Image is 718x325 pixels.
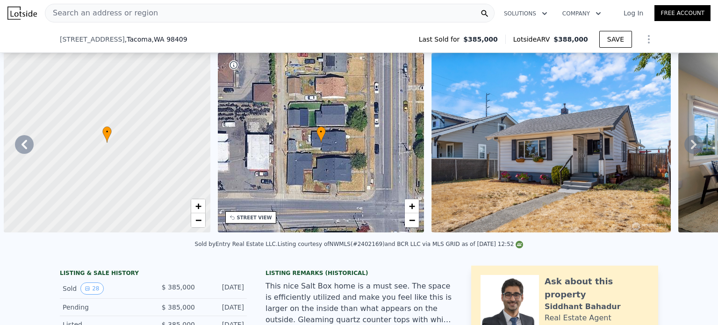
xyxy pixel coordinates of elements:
img: Sale: 167256039 Parcel: 101081857 [431,53,671,232]
span: − [409,214,415,226]
button: Show Options [639,30,658,49]
button: View historical data [80,282,103,295]
div: [DATE] [202,303,244,312]
button: Company [555,5,609,22]
span: , WA 98409 [152,36,187,43]
button: Solutions [496,5,555,22]
span: + [195,200,201,212]
a: Zoom out [191,213,205,227]
img: NWMLS Logo [516,241,523,248]
span: [STREET_ADDRESS] [60,35,125,44]
span: $ 385,000 [162,283,195,291]
span: $ 385,000 [162,303,195,311]
a: Log In [612,8,654,18]
span: − [195,214,201,226]
span: , Tacoma [125,35,187,44]
div: Listing Remarks (Historical) [266,269,452,277]
span: $385,000 [463,35,498,44]
span: $388,000 [553,36,588,43]
span: Lotside ARV [513,35,553,44]
div: Listing courtesy of NWMLS (#2402169) and BCR LLC via MLS GRID as of [DATE] 12:52 [278,241,524,247]
img: Lotside [7,7,37,20]
a: Zoom in [405,199,419,213]
a: Free Account [654,5,711,21]
div: [DATE] [202,282,244,295]
div: Siddhant Bahadur [545,301,621,312]
div: Sold [63,282,146,295]
span: • [102,128,112,136]
div: STREET VIEW [237,214,272,221]
div: LISTING & SALE HISTORY [60,269,247,279]
div: Sold by Entry Real Estate LLC . [195,241,278,247]
a: Zoom out [405,213,419,227]
div: Pending [63,303,146,312]
span: Search an address or region [45,7,158,19]
div: • [316,126,326,143]
span: • [316,128,326,136]
div: • [102,126,112,143]
span: + [409,200,415,212]
a: Zoom in [191,199,205,213]
div: Real Estate Agent [545,312,611,324]
span: Last Sold for [419,35,464,44]
div: Ask about this property [545,275,649,301]
button: SAVE [599,31,632,48]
